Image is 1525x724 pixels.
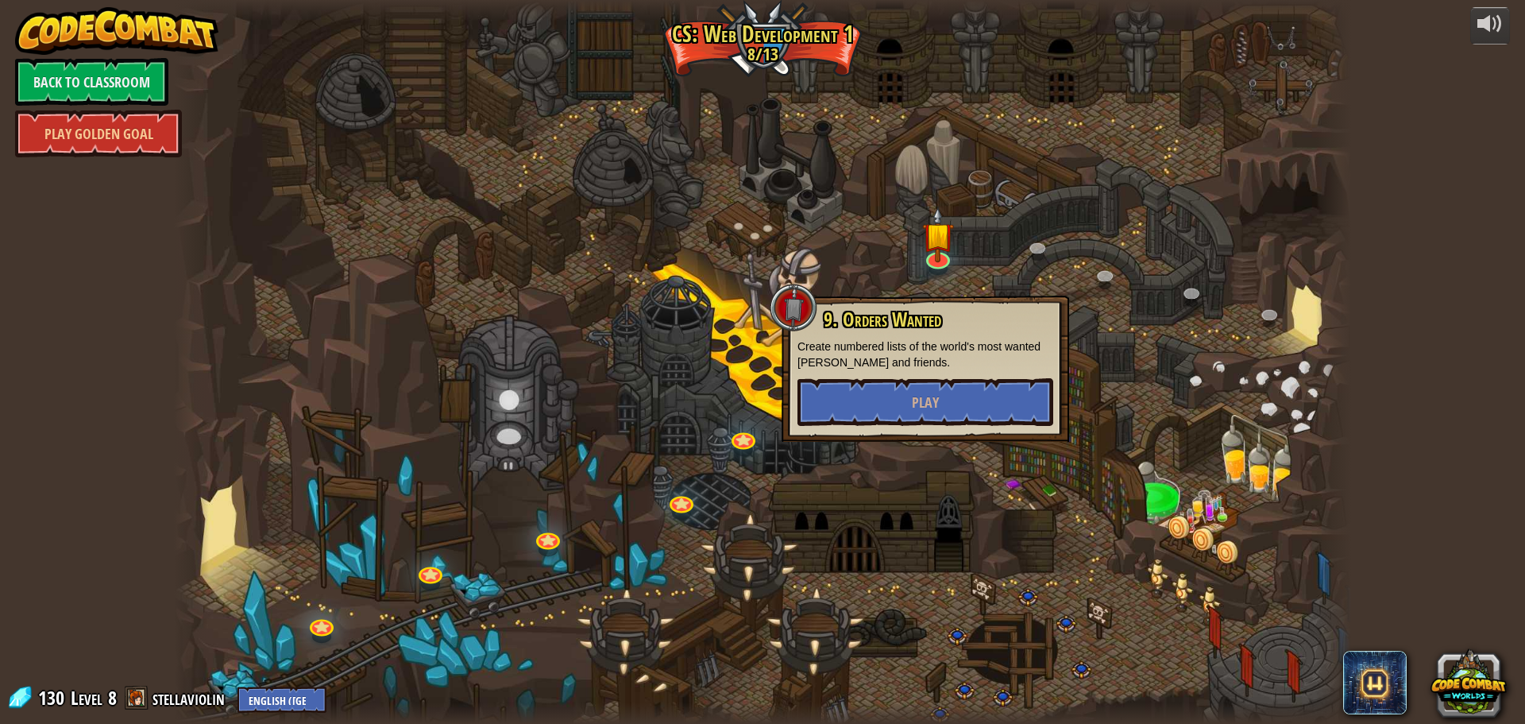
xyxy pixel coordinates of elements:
p: Create numbered lists of the world's most wanted [PERSON_NAME] and friends. [797,339,1053,370]
span: 130 [38,685,69,710]
span: 9. Orders Wanted [824,306,941,333]
img: level-banner-started.png [921,207,953,261]
a: Back to Classroom [15,58,168,106]
span: 8 [108,685,117,710]
img: CodeCombat - Learn how to code by playing a game [15,7,218,55]
a: stellaviolin [152,685,230,710]
button: Adjust volume [1470,7,1510,45]
button: Play [797,378,1053,426]
a: Play Golden Goal [15,110,182,157]
span: Play [912,393,939,412]
span: Level [71,685,102,711]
